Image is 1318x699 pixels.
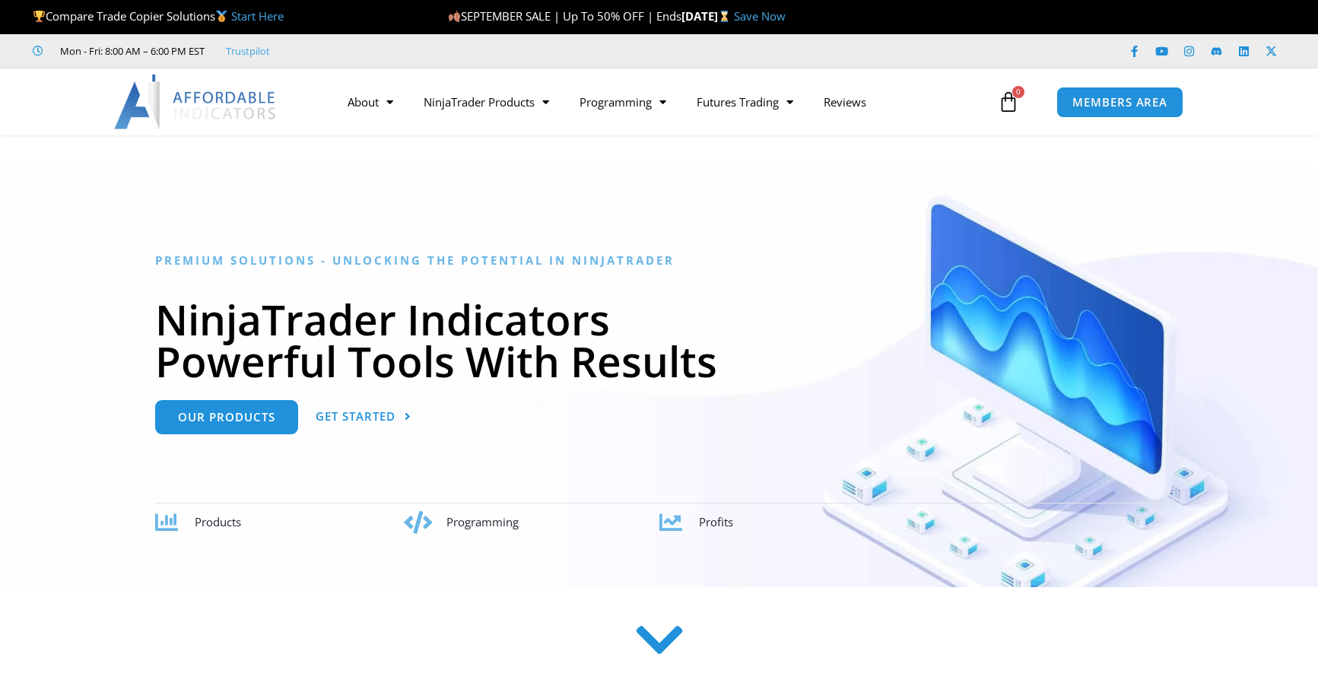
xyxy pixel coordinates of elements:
span: 0 [1012,86,1024,98]
img: ⌛ [719,11,730,22]
a: 0 [975,80,1042,124]
a: Get Started [316,400,411,434]
span: Profits [699,514,733,529]
a: Save Now [734,8,786,24]
span: Our Products [178,411,275,423]
span: Programming [446,514,519,529]
a: MEMBERS AREA [1056,87,1183,118]
img: 🥇 [216,11,227,22]
span: SEPTEMBER SALE | Up To 50% OFF | Ends [448,8,681,24]
span: Compare Trade Copier Solutions [33,8,284,24]
a: Programming [564,84,681,119]
span: Get Started [316,411,395,422]
img: 🏆 [33,11,45,22]
span: Products [195,514,241,529]
h1: NinjaTrader Indicators Powerful Tools With Results [155,298,1163,382]
a: NinjaTrader Products [408,84,564,119]
a: Reviews [808,84,881,119]
a: Trustpilot [226,42,270,60]
a: Futures Trading [681,84,808,119]
nav: Menu [332,84,994,119]
strong: [DATE] [681,8,734,24]
span: MEMBERS AREA [1072,97,1167,108]
img: LogoAI | Affordable Indicators – NinjaTrader [114,75,278,129]
a: About [332,84,408,119]
h6: Premium Solutions - Unlocking the Potential in NinjaTrader [155,253,1163,268]
a: Our Products [155,400,298,434]
img: 🍂 [449,11,460,22]
a: Start Here [231,8,284,24]
span: Mon - Fri: 8:00 AM – 6:00 PM EST [56,42,205,60]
